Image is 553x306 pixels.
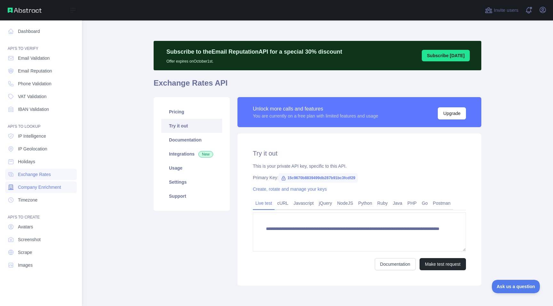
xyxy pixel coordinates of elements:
a: Python [356,198,375,208]
button: Subscribe [DATE] [422,50,470,61]
div: API'S TO LOOKUP [5,116,77,129]
h2: Try it out [253,149,466,158]
a: IP Intelligence [5,130,77,142]
a: Documentation [375,258,416,270]
a: Company Enrichment [5,181,77,193]
a: Ruby [375,198,390,208]
a: Pricing [161,105,222,119]
a: Documentation [161,133,222,147]
a: Javascript [291,198,316,208]
a: cURL [275,198,291,208]
a: Email Reputation [5,65,77,77]
iframe: Toggle Customer Support [492,280,540,293]
span: IP Geolocation [18,146,47,152]
span: New [198,151,213,157]
p: Offer expires on October 1st. [166,56,342,64]
a: VAT Validation [5,91,77,102]
span: Scrape [18,249,32,256]
span: Invite users [494,7,518,14]
span: VAT Validation [18,93,46,100]
span: Email Validation [18,55,50,61]
span: Email Reputation [18,68,52,74]
span: 15c9670b8839499db287b91bc3fcdf29 [278,173,358,183]
p: Subscribe to the Email Reputation API for a special 30 % discount [166,47,342,56]
span: Company Enrichment [18,184,61,190]
a: Support [161,189,222,203]
a: Postman [430,198,453,208]
span: Timezone [18,197,37,203]
span: Holidays [18,158,35,165]
div: API'S TO CREATE [5,207,77,220]
h1: Exchange Rates API [154,78,481,93]
span: Phone Validation [18,80,52,87]
div: API'S TO VERIFY [5,38,77,51]
span: Screenshot [18,236,41,243]
a: Avatars [5,221,77,233]
a: Exchange Rates [5,169,77,180]
span: IP Intelligence [18,133,46,139]
a: IP Geolocation [5,143,77,155]
a: Images [5,259,77,271]
a: Try it out [161,119,222,133]
a: Screenshot [5,234,77,245]
span: IBAN Validation [18,106,49,112]
a: Timezone [5,194,77,206]
a: Settings [161,175,222,189]
img: Abstract API [8,8,42,13]
div: You are currently on a free plan with limited features and usage [253,113,378,119]
a: Live test [253,198,275,208]
a: IBAN Validation [5,103,77,115]
a: Email Validation [5,52,77,64]
a: NodeJS [334,198,356,208]
a: jQuery [316,198,334,208]
span: Avatars [18,224,33,230]
a: Create, rotate and manage your keys [253,187,327,192]
a: Scrape [5,247,77,258]
a: PHP [405,198,419,208]
a: Holidays [5,156,77,167]
button: Invite users [484,5,520,15]
a: Java [390,198,405,208]
a: Go [419,198,430,208]
span: Images [18,262,33,268]
a: Usage [161,161,222,175]
a: Phone Validation [5,78,77,89]
span: Exchange Rates [18,171,51,178]
a: Integrations New [161,147,222,161]
div: Primary Key: [253,174,466,181]
button: Upgrade [438,107,466,119]
div: Unlock more calls and features [253,105,378,113]
button: Make test request [420,258,466,270]
div: This is your private API key, specific to this API. [253,163,466,169]
a: Dashboard [5,26,77,37]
